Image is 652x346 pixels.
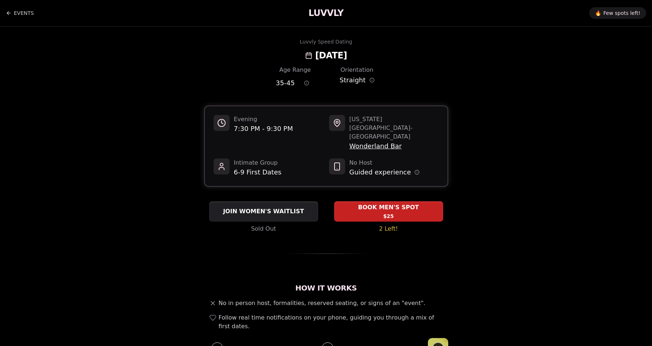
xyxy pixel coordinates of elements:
span: 35 - 45 [276,78,295,88]
span: No Host [349,158,420,167]
button: Host information [414,170,420,175]
span: Guided experience [349,167,411,177]
span: Intimate Group [234,158,282,167]
span: Follow real time notifications on your phone, guiding you through a mix of first dates. [219,313,445,331]
button: Age range information [299,75,315,91]
span: Wonderland Bar [349,141,439,151]
span: 7:30 PM - 9:30 PM [234,124,293,134]
span: 2 Left! [379,225,398,233]
span: [US_STATE][GEOGRAPHIC_DATA] - [GEOGRAPHIC_DATA] [349,115,439,141]
span: Sold Out [251,225,276,233]
h2: [DATE] [315,50,347,61]
span: Straight [340,75,366,85]
span: JOIN WOMEN'S WAITLIST [222,207,305,216]
span: Evening [234,115,293,124]
span: Few spots left! [603,9,640,17]
span: No in person host, formalities, reserved seating, or signs of an "event". [219,299,426,308]
a: LUVVLY [308,7,343,19]
button: JOIN WOMEN'S WAITLIST - Sold Out [209,201,318,222]
div: Orientation [338,66,376,74]
span: $25 [383,213,394,220]
div: Luvvly Speed Dating [300,38,352,45]
span: 6-9 First Dates [234,167,282,177]
span: 🔥 [595,9,601,17]
a: Back to events [6,6,34,20]
button: Orientation information [369,78,374,83]
span: BOOK MEN'S SPOT [357,203,420,212]
h2: How It Works [204,283,448,293]
button: BOOK MEN'S SPOT - 2 Left! [334,201,443,222]
div: Age Range [276,66,314,74]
